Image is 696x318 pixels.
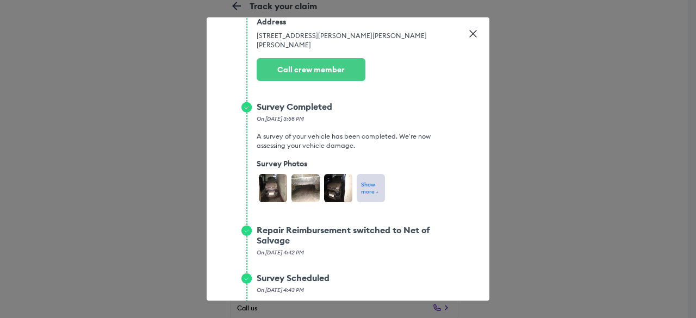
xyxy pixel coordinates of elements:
span: On [DATE] 3:58 PM [257,115,304,122]
span: [STREET_ADDRESS][PERSON_NAME][PERSON_NAME][PERSON_NAME] [257,31,455,49]
span: On [DATE] 4:42 PM [257,249,304,256]
h6: Address [257,17,455,27]
span: On [DATE] 4:43 PM [257,286,304,294]
span: A survey of your vehicle has been completed. We're now assessing your vehicle damage. [257,132,455,150]
img: undercarriage_front [291,174,320,202]
p: Call crew member [266,65,356,74]
h6: Survey Completed [257,102,455,112]
button: Call crew member [257,58,365,81]
h6: Survey Scheduled [257,273,455,283]
h6: Survey Photos [257,159,387,169]
p: Show more + [361,181,381,195]
img: front_l_corner [324,174,352,202]
img: front [259,174,287,202]
h6: Repair Reimbursement switched to Net of Salvage [257,225,455,246]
